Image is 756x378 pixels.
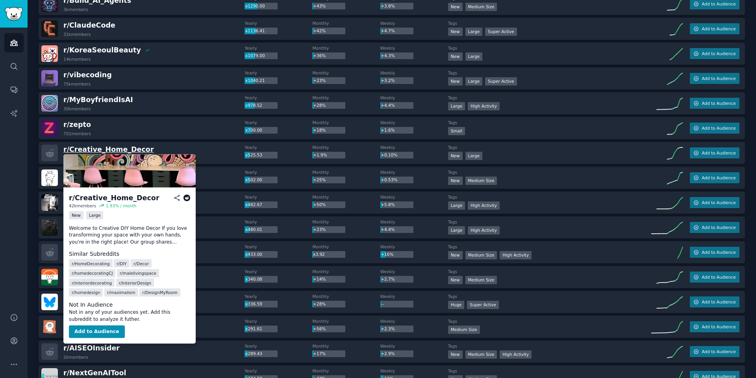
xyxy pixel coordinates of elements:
[312,269,380,274] dt: Monthly
[448,318,651,324] dt: Tags
[468,226,500,235] div: High Activity
[245,252,262,257] span: x433.00
[448,343,651,349] dt: Tags
[41,20,58,37] img: ClaudeCode
[63,96,133,104] span: r/ MyBoyfriendIsAI
[381,202,395,207] span: +5.8%
[380,219,448,225] dt: Weekly
[119,280,151,285] span: r/ InteriorDesign
[690,147,739,158] button: Add to Audience
[313,78,326,83] span: +23%
[245,169,312,175] dt: Yearly
[702,324,736,330] span: Add to Audience
[448,244,651,250] dt: Tags
[41,95,58,112] img: MyBoyfriendIsAI
[690,321,739,332] button: Add to Audience
[380,269,448,274] dt: Weekly
[41,70,58,87] img: vibecoding
[312,194,380,200] dt: Monthly
[313,302,326,306] span: +28%
[690,73,739,84] button: Add to Audience
[690,222,739,233] button: Add to Audience
[69,211,83,219] div: New
[448,251,463,259] div: New
[448,3,463,11] div: New
[448,20,651,26] dt: Tags
[69,250,190,258] dt: Similar Subreddits
[245,95,312,101] dt: Yearly
[245,219,312,225] dt: Yearly
[245,128,262,132] span: x700.00
[381,302,384,306] span: --
[465,28,483,36] div: Large
[448,70,651,76] dt: Tags
[86,211,104,219] div: Large
[690,23,739,34] button: Add to Audience
[381,252,393,257] span: +16%
[381,103,395,108] span: +4.4%
[690,98,739,109] button: Add to Audience
[448,102,465,110] div: Large
[312,20,380,26] dt: Monthly
[63,81,91,87] div: 75k members
[448,152,463,160] div: New
[702,76,736,81] span: Add to Audience
[41,219,58,236] img: gothgirlfashion
[313,153,327,157] span: +1.9%
[41,318,58,335] img: claude
[312,219,380,225] dt: Monthly
[448,52,463,61] div: New
[702,200,736,205] span: Add to Audience
[41,45,58,62] img: KoreaSeoulBeauty
[312,120,380,125] dt: Monthly
[63,145,154,153] span: r/ Creative_Home_Decor
[381,28,395,33] span: +4.7%
[448,169,651,175] dt: Tags
[702,150,736,156] span: Add to Audience
[381,153,397,157] span: +0.10%
[448,219,651,225] dt: Tags
[312,145,380,150] dt: Monthly
[381,351,395,356] span: +2.9%
[245,45,312,51] dt: Yearly
[245,318,312,324] dt: Yearly
[465,251,497,259] div: Medium Size
[380,343,448,349] dt: Weekly
[245,227,262,232] span: x480.01
[245,368,312,374] dt: Yearly
[313,202,326,207] span: +50%
[702,299,736,305] span: Add to Audience
[448,368,651,374] dt: Tags
[690,272,739,283] button: Add to Audience
[313,103,326,108] span: +28%
[690,346,739,357] button: Add to Audience
[448,276,463,284] div: New
[41,294,58,310] img: BlueskySkeets
[702,125,736,131] span: Add to Audience
[245,202,262,207] span: x482.67
[690,48,739,59] button: Add to Audience
[313,177,326,182] span: +25%
[142,290,177,295] span: r/ DesignMyRoom
[448,145,651,150] dt: Tags
[381,78,395,83] span: +3.2%
[702,349,736,354] span: Add to Audience
[381,53,395,58] span: +4.3%
[312,95,380,101] dt: Monthly
[72,261,110,266] span: r/ HomeDecorating
[107,290,135,295] span: r/ maximalism
[245,120,312,125] dt: Yearly
[313,227,326,232] span: +23%
[245,269,312,274] dt: Yearly
[63,7,88,12] div: 3k members
[380,20,448,26] dt: Weekly
[465,276,497,284] div: Medium Size
[485,28,517,36] div: Super Active
[448,301,465,309] div: Huge
[63,71,112,79] span: r/ vibecoding
[69,225,190,246] p: Welcome to Creative DIY Home Decor If you love transforming your space with your own hands, you'r...
[313,4,326,8] span: +43%
[245,78,265,83] span: x1040.21
[448,77,463,86] div: New
[702,274,736,280] span: Add to Audience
